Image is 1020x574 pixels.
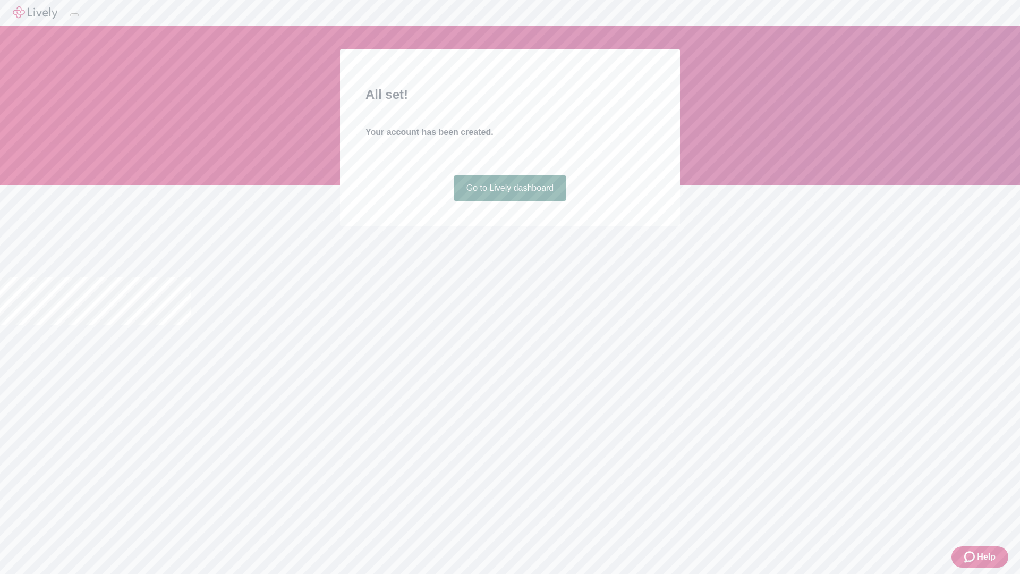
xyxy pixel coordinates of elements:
[70,13,79,16] button: Log out
[977,551,996,563] span: Help
[454,175,567,201] a: Go to Lively dashboard
[13,6,57,19] img: Lively
[365,85,654,104] h2: All set!
[964,551,977,563] svg: Zendesk support icon
[365,126,654,139] h4: Your account has been created.
[951,546,1008,568] button: Zendesk support iconHelp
